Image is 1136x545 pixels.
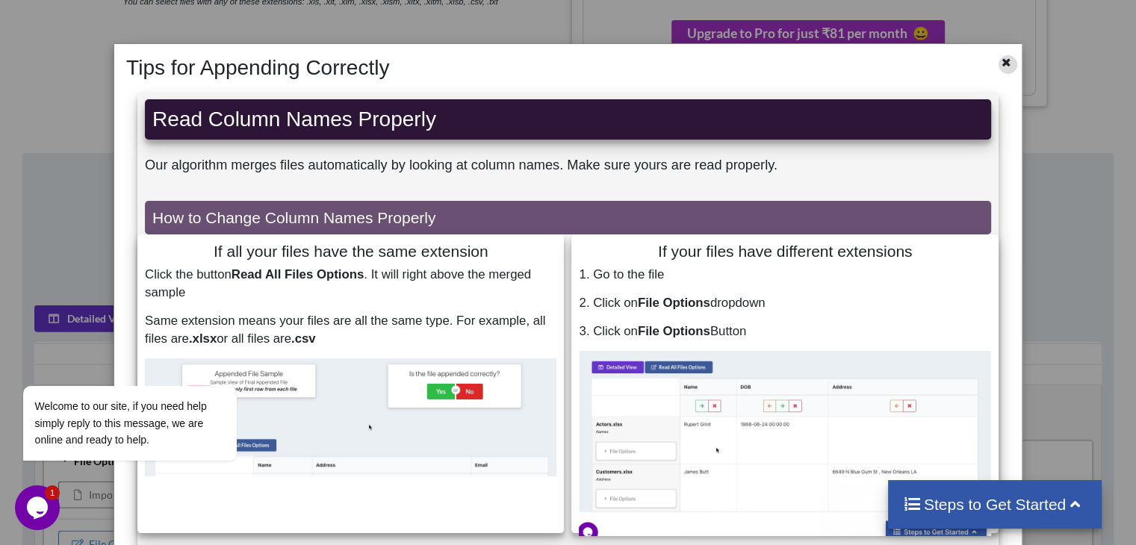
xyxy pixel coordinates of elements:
[638,324,710,338] b: File Options
[579,266,990,284] p: 1. Go to the file
[579,351,990,536] img: IndividualFilesDemo.gif
[579,294,990,312] p: 2. Click on dropdown
[152,208,984,227] h4: How to Change Column Names Properly
[145,155,991,175] p: Our algorithm merges files automatically by looking at column names. Make sure yours are read pro...
[152,107,984,132] h2: Read Column Names Properly
[119,55,942,81] h2: Tips for Appending Correctly
[15,485,63,530] iframe: chat widget
[145,312,556,348] p: Same extension means your files are all the same type. For example, all files are or all files are
[903,495,1087,514] h4: Steps to Get Started
[579,323,990,340] p: 3. Click on Button
[15,251,284,478] iframe: chat widget
[579,242,990,261] h4: If your files have different extensions
[145,266,556,302] p: Click the button . It will right above the merged sample
[232,267,364,281] b: Read All Files Options
[638,296,710,310] b: File Options
[291,331,316,346] b: .csv
[145,358,556,476] img: ReadAllOptionsButton.gif
[145,242,556,261] h4: If all your files have the same extension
